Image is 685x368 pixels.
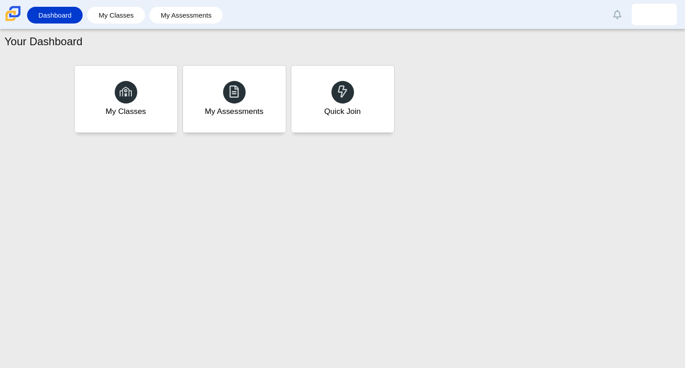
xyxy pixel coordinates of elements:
[205,106,264,117] div: My Assessments
[632,4,677,25] a: esteban.gonzalez-g.wvcYDJ
[5,34,83,49] h1: Your Dashboard
[4,17,23,24] a: Carmen School of Science & Technology
[324,106,361,117] div: Quick Join
[154,7,219,24] a: My Assessments
[607,5,627,24] a: Alerts
[291,65,395,133] a: Quick Join
[106,106,146,117] div: My Classes
[647,7,662,22] img: esteban.gonzalez-g.wvcYDJ
[32,7,78,24] a: Dashboard
[4,4,23,23] img: Carmen School of Science & Technology
[92,7,140,24] a: My Classes
[74,65,178,133] a: My Classes
[182,65,286,133] a: My Assessments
